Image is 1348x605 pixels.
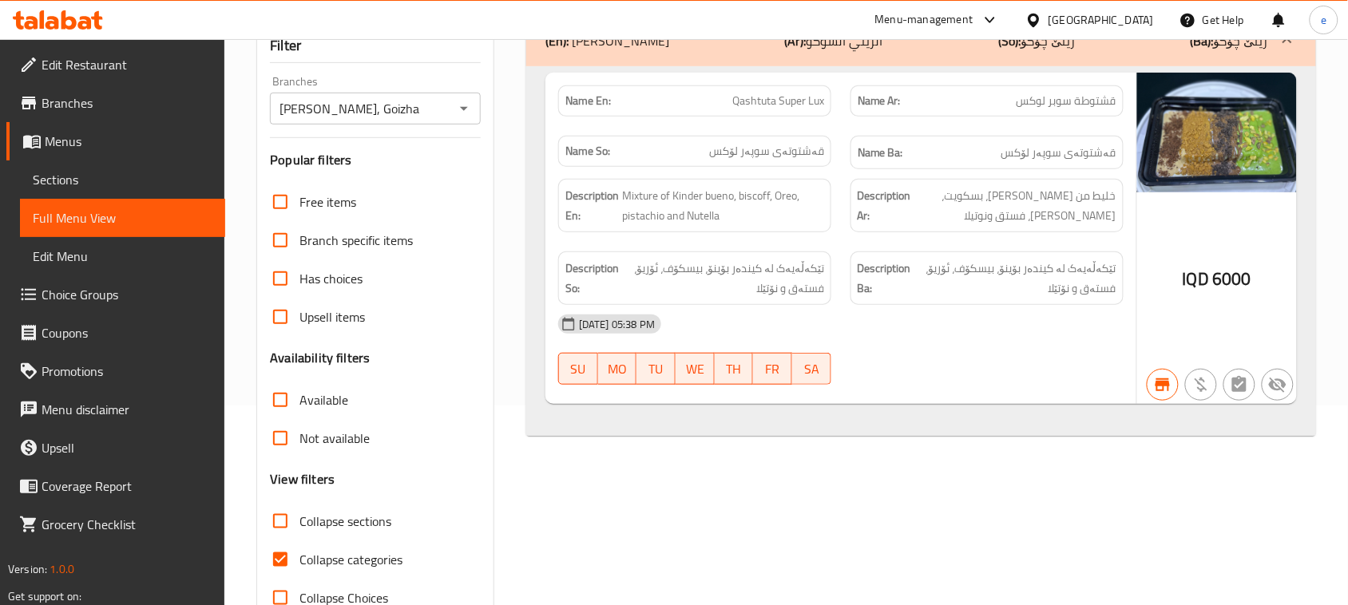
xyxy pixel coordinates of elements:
span: Sections [33,170,212,189]
button: FR [753,353,792,385]
span: Free items [299,192,356,212]
a: Promotions [6,352,225,390]
p: رینێ چۆکۆ [998,31,1075,50]
a: Choice Groups [6,275,225,314]
span: Menu disclaimer [42,400,212,419]
b: (En): [545,29,569,53]
span: Branches [42,93,212,113]
strong: Name En: [565,93,611,109]
span: Mixture of Kinder bueno, biscoff, Oreo, pistachio and Nutella [622,186,824,225]
strong: Description En: [565,186,619,225]
span: FR [759,358,786,381]
button: Not has choices [1223,369,1255,401]
strong: Description So: [565,259,620,298]
div: [GEOGRAPHIC_DATA] [1049,11,1154,29]
span: WE [682,358,708,381]
span: e [1321,11,1326,29]
button: SA [792,353,831,385]
button: SU [558,353,598,385]
span: Upsell items [299,307,365,326]
button: Purchased item [1185,369,1217,401]
span: Coupons [42,323,212,342]
img: mmw_638621951385587587 [1137,73,1297,192]
span: قەشتوتەی سوپەر لۆکس [709,143,824,160]
span: Has choices [299,269,363,288]
span: TH [721,358,747,381]
h3: View filters [270,470,335,488]
button: Not available [1262,369,1294,401]
span: Edit Menu [33,247,212,266]
p: رینێ چۆکۆ [1191,31,1268,50]
span: IQD [1183,263,1209,295]
span: Promotions [42,362,212,381]
h3: Popular filters [270,151,481,169]
div: (En): [PERSON_NAME](Ar):الريني الشوكو(So):رینێ چۆکۆ(Ba):رینێ چۆکۆ [526,15,1316,66]
span: 1.0.0 [50,559,74,579]
span: Edit Restaurant [42,55,212,74]
a: Sections [20,160,225,199]
div: (En): [PERSON_NAME](Ar):الريني الشوكو(So):رینێ چۆکۆ(Ba):رینێ چۆکۆ [526,66,1316,437]
button: WE [676,353,715,385]
span: [DATE] 05:38 PM [573,317,661,332]
a: Full Menu View [20,199,225,237]
span: Collapse sections [299,512,391,531]
span: Grocery Checklist [42,515,212,534]
span: Version: [8,559,47,579]
span: Available [299,390,348,409]
a: Menus [6,122,225,160]
span: 6000 [1212,263,1251,295]
span: قەشتوتەی سوپەر لۆکس [1001,143,1116,163]
a: Edit Restaurant [6,45,225,84]
span: Collapse categories [299,550,402,569]
button: MO [598,353,637,385]
b: (Ba): [1191,29,1214,53]
a: Menu disclaimer [6,390,225,429]
strong: Description Ba: [858,259,913,298]
span: Upsell [42,438,212,457]
span: MO [605,358,631,381]
span: Menus [45,132,212,151]
a: Edit Menu [20,237,225,275]
p: الريني الشوكو [785,31,883,50]
span: Branch specific items [299,231,413,250]
strong: Description Ar: [858,186,911,225]
strong: Name Ba: [858,143,903,163]
a: Coupons [6,314,225,352]
a: Coverage Report [6,467,225,505]
a: Upsell [6,429,225,467]
span: Coverage Report [42,476,212,496]
h3: Availability filters [270,349,370,367]
button: Open [453,97,475,120]
span: Qashtuta Super Lux [732,93,824,109]
button: TU [636,353,676,385]
button: Branch specific item [1147,369,1179,401]
span: TU [643,358,669,381]
div: Menu-management [875,10,973,30]
span: Choice Groups [42,285,212,304]
span: SU [565,358,592,381]
b: (Ar): [785,29,807,53]
p: [PERSON_NAME] [545,31,669,50]
b: (So): [998,29,1021,53]
strong: Name Ar: [858,93,901,109]
button: TH [715,353,754,385]
span: تێکەڵەیەک لە کیندەر بۆینۆ، بيسكۆف، ئۆریۆ، فستەق و نۆتێلا [623,259,824,298]
div: Filter [270,29,481,63]
span: تێکەڵەیەک لە کیندەر بۆینۆ، بيسكۆف، ئۆریۆ، فستەق و نۆتێلا [916,259,1116,298]
a: Grocery Checklist [6,505,225,544]
span: Not available [299,429,370,448]
span: Full Menu View [33,208,212,227]
span: SA [799,358,825,381]
a: Branches [6,84,225,122]
span: قشتوطة سوبر لوكس [1017,93,1116,109]
strong: Name So: [565,143,610,160]
span: خليط من كيندر بوينو، بسكويت، أوريو، فستق ونوتيلا [914,186,1116,225]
